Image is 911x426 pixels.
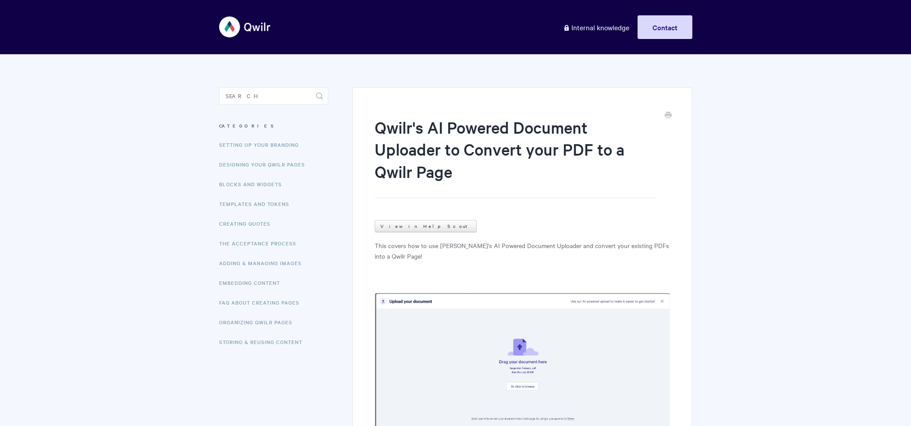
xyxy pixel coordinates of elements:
a: Creating Quotes [219,215,277,232]
h3: Categories [219,118,328,134]
img: Qwilr Help Center [219,11,271,43]
a: Designing Your Qwilr Pages [219,156,312,173]
a: Storing & Reusing Content [219,333,309,351]
a: View in Help Scout [375,220,477,232]
h1: Qwilr's AI Powered Document Uploader to Convert your PDF to a Qwilr Page [375,116,656,198]
input: Search [219,87,328,105]
a: FAQ About Creating Pages [219,294,306,311]
a: Setting up your Branding [219,136,305,153]
a: Templates and Tokens [219,195,296,213]
p: This covers how to use [PERSON_NAME]'s AI Powered Document Uploader and convert your existing PDF... [375,240,670,261]
a: The Acceptance Process [219,234,303,252]
a: Blocks and Widgets [219,175,288,193]
a: Adding & Managing Images [219,254,308,272]
a: Print this Article [665,111,672,121]
a: Contact [638,15,692,39]
a: Embedding Content [219,274,287,291]
a: Organizing Qwilr Pages [219,313,299,331]
a: Internal knowledge [557,15,636,39]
